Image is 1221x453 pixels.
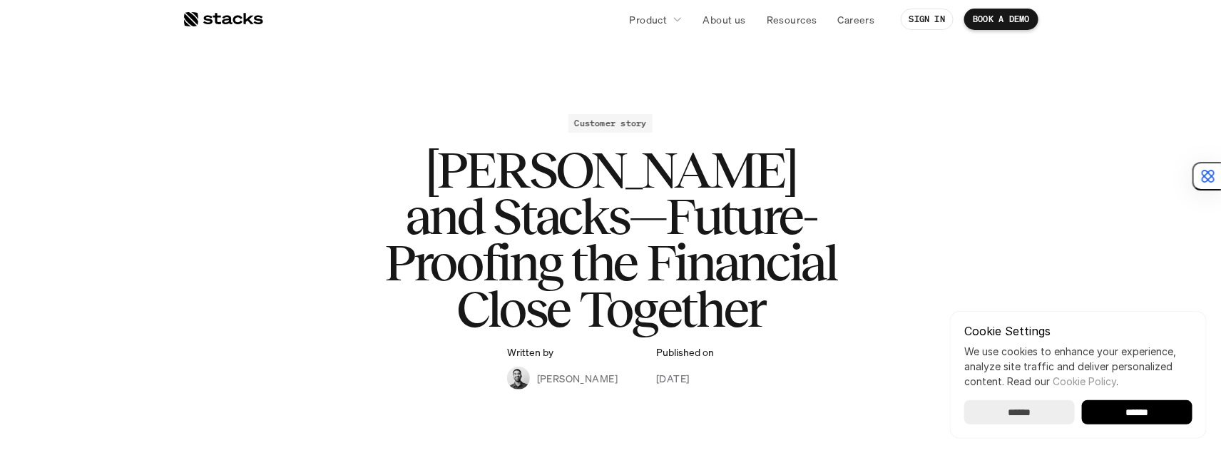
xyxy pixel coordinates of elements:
[1053,375,1116,387] a: Cookie Policy
[630,12,668,27] p: Product
[901,9,954,30] a: SIGN IN
[656,347,714,359] p: Published on
[964,325,1192,337] p: Cookie Settings
[1007,375,1118,387] span: Read our .
[767,12,817,27] p: Resources
[574,118,646,128] h2: Customer story
[656,371,690,386] p: [DATE]
[909,14,946,24] p: SIGN IN
[325,147,896,332] h1: [PERSON_NAME] and Stacks—Future-Proofing the Financial Close Together
[537,371,618,386] p: [PERSON_NAME]
[964,344,1192,389] p: We use cookies to enhance your experience, analyze site traffic and deliver personalized content.
[168,272,231,282] a: Privacy Policy
[758,6,826,32] a: Resources
[703,12,746,27] p: About us
[695,6,755,32] a: About us
[507,347,553,359] p: Written by
[829,6,884,32] a: Careers
[964,9,1038,30] a: BOOK A DEMO
[973,14,1030,24] p: BOOK A DEMO
[838,12,875,27] p: Careers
